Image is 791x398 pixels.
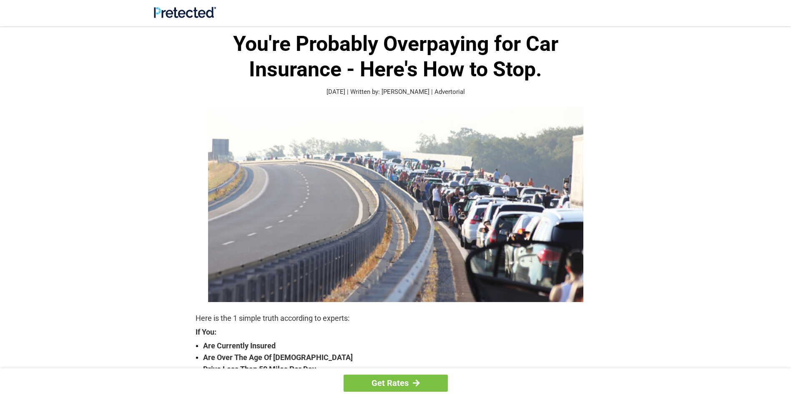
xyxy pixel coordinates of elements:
p: [DATE] | Written by: [PERSON_NAME] | Advertorial [196,87,596,97]
strong: Are Over The Age Of [DEMOGRAPHIC_DATA] [203,352,596,363]
p: Here is the 1 simple truth according to experts: [196,312,596,324]
a: Site Logo [154,12,216,20]
img: Site Logo [154,7,216,18]
strong: If You: [196,328,596,336]
a: Get Rates [344,375,448,392]
strong: Are Currently Insured [203,340,596,352]
strong: Drive Less Than 50 Miles Per Day [203,363,596,375]
h1: You're Probably Overpaying for Car Insurance - Here's How to Stop. [196,31,596,82]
